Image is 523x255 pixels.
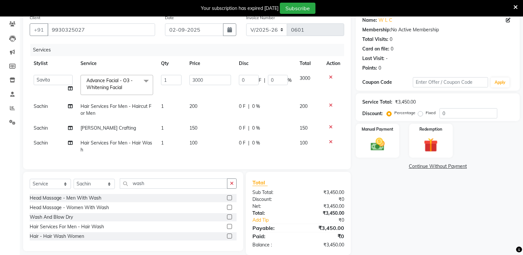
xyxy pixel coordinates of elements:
th: Price [185,56,235,71]
label: Client [30,15,40,21]
span: Sachin [34,140,48,146]
div: Total: [247,210,298,217]
img: _gift.svg [419,136,442,154]
input: Search by Name/Mobile/Email/Code [48,23,155,36]
div: Sub Total: [247,189,298,196]
input: Enter Offer / Coupon Code [413,77,488,87]
div: Your subscription has expired [DATE] [201,5,278,12]
span: 0 % [252,140,260,146]
div: ₹0 [298,232,349,240]
a: Add Tip [247,217,307,224]
img: _cash.svg [366,136,389,152]
span: Hair Services For Men - Haircut For Men [81,103,151,116]
th: Action [322,56,344,71]
div: - [386,55,388,62]
span: 3000 [300,75,310,81]
div: Card on file: [362,46,389,52]
a: x [122,84,125,90]
span: [PERSON_NAME] Crafting [81,125,136,131]
span: Sachin [34,103,48,109]
div: ₹3,450.00 [298,189,349,196]
div: Services [30,44,349,56]
span: 200 [189,103,197,109]
label: Date [165,15,174,21]
span: 1 [161,125,164,131]
span: | [248,103,249,110]
span: Hair Services For Men - Hair Wash [81,140,152,153]
span: 1 [161,140,164,146]
div: ₹3,450.00 [298,241,349,248]
div: 0 [390,36,392,43]
span: 0 F [239,125,245,132]
div: Discount: [362,110,383,117]
div: Points: [362,65,377,72]
div: Service Total: [362,99,392,106]
div: Hair Services For Men - Hair Wash [30,223,104,230]
div: Last Visit: [362,55,384,62]
div: 0 [391,46,393,52]
input: Search or Scan [120,178,227,189]
div: Payable: [247,224,298,232]
div: Head Massage - Men With Wash [30,195,101,202]
a: Continue Without Payment [357,163,518,170]
div: ₹3,450.00 [298,224,349,232]
span: Sachin [34,125,48,131]
span: Advance Facial - O3 - Whitening Facial [86,78,133,90]
span: 100 [189,140,197,146]
div: Net: [247,203,298,210]
div: ₹0 [298,196,349,203]
button: Subscribe [280,3,315,14]
label: Manual Payment [362,126,393,132]
span: 0 F [239,140,245,146]
div: Membership: [362,26,391,33]
div: Paid: [247,232,298,240]
span: 1 [161,103,164,109]
th: Stylist [30,56,77,71]
th: Service [77,56,157,71]
div: 0 [378,65,381,72]
a: W L C [378,17,392,24]
span: 100 [300,140,308,146]
span: F [259,77,261,84]
span: % [288,77,292,84]
span: 200 [300,103,308,109]
div: Head Massage - Women With Wash [30,204,109,211]
div: Total Visits: [362,36,388,43]
div: No Active Membership [362,26,513,33]
div: Coupon Code [362,79,412,86]
span: 0 % [252,125,260,132]
th: Qty [157,56,185,71]
th: Total [296,56,323,71]
th: Disc [235,56,296,71]
div: Balance : [247,241,298,248]
span: 0 % [252,103,260,110]
label: Invoice Number [246,15,275,21]
span: Total [252,179,268,186]
div: Hair - Hair Wash Women [30,233,84,240]
div: Wash And Blow Dry [30,214,73,221]
label: Percentage [394,110,415,116]
div: ₹3,450.00 [298,203,349,210]
label: Redemption [419,126,442,132]
button: Apply [491,78,509,87]
div: ₹3,450.00 [298,210,349,217]
span: 150 [300,125,308,131]
button: +91 [30,23,48,36]
label: Fixed [426,110,436,116]
div: ₹0 [307,217,349,224]
span: | [248,140,249,146]
span: | [264,77,265,84]
span: | [248,125,249,132]
div: Discount: [247,196,298,203]
span: 0 F [239,103,245,110]
div: ₹3,450.00 [395,99,416,106]
div: Name: [362,17,377,24]
span: 150 [189,125,197,131]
